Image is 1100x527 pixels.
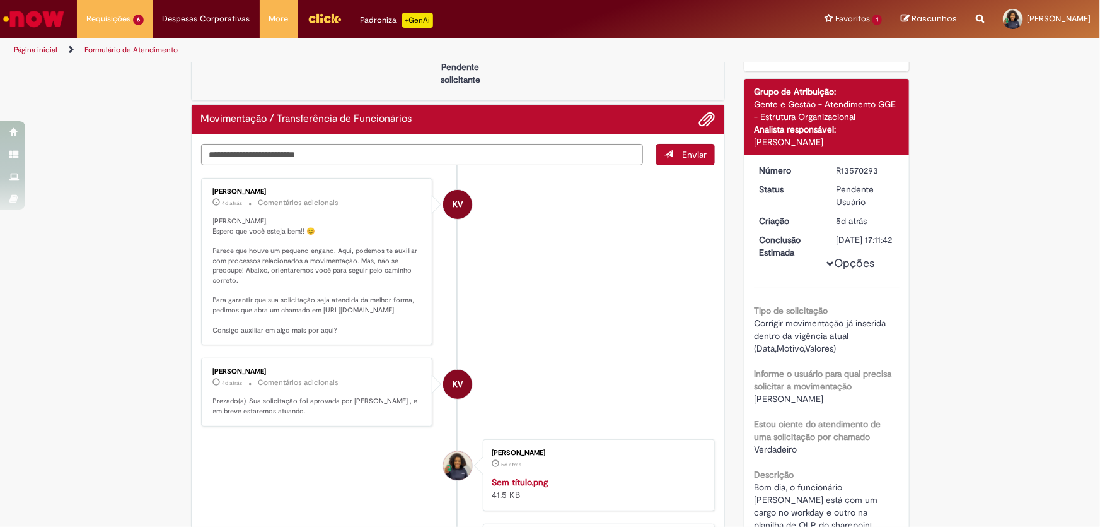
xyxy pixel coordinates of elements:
div: Karine Vieira [443,190,472,219]
time: 26/09/2025 11:57:14 [501,461,521,468]
img: ServiceNow [1,6,66,32]
b: Tipo de solicitação [754,305,828,316]
span: Despesas Corporativas [163,13,250,25]
b: informe o usuário para qual precisa solicitar a movimentação [754,368,891,392]
a: Página inicial [14,45,57,55]
p: +GenAi [402,13,433,28]
div: 41.5 KB [492,476,702,501]
button: Adicionar anexos [698,111,715,127]
b: Estou ciente do atendimento de uma solicitação por chamado [754,418,881,442]
span: More [269,13,289,25]
button: Enviar [656,144,715,165]
p: Prezado(a), Sua solicitação foi aprovada por [PERSON_NAME] , e em breve estaremos atuando. [213,396,423,416]
div: Grupo de Atribuição: [754,85,900,98]
div: Padroniza [361,13,433,28]
div: 26/09/2025 11:57:17 [837,215,895,227]
div: [PERSON_NAME] [754,136,900,148]
div: Gente e Gestão - Atendimento GGE - Estrutura Organizacional [754,98,900,123]
h2: Movimentação / Transferência de Funcionários Histórico de tíquete [201,114,412,125]
b: Descrição [754,469,794,480]
time: 26/09/2025 14:34:38 [223,199,243,207]
div: [PERSON_NAME] [213,368,423,376]
dt: Criação [750,215,827,227]
small: Comentários adicionais [258,198,339,208]
span: 5d atrás [501,461,521,468]
dt: Conclusão Estimada [750,234,827,259]
small: Comentários adicionais [258,377,339,388]
p: Pendente solicitante [430,61,491,86]
span: 4d atrás [223,379,243,387]
img: click_logo_yellow_360x200.png [308,9,342,28]
div: Pendente Usuário [837,183,895,208]
span: Favoritos [835,13,870,25]
dt: Número [750,164,827,177]
a: Formulário de Atendimento [84,45,178,55]
div: Analista responsável: [754,123,900,136]
div: Thamara Novais De Almeida [443,451,472,480]
div: [PERSON_NAME] [492,449,702,457]
div: [PERSON_NAME] [213,188,423,196]
span: Verdadeiro [754,444,797,455]
time: 26/09/2025 11:57:17 [837,215,867,227]
span: Corrigir movimentação já inserida dentro da vigência atual (Data,Motivo,Valores) [754,317,888,354]
a: Rascunhos [901,13,957,25]
dt: Status [750,183,827,196]
span: Enviar [682,149,707,160]
span: 6 [133,15,144,25]
div: Karine Vieira [443,370,472,399]
div: R13570293 [837,164,895,177]
span: Rascunhos [912,13,957,25]
span: KV [453,189,463,220]
span: Requisições [86,13,130,25]
span: 1 [872,15,882,25]
a: Sem título.png [492,477,548,488]
p: [PERSON_NAME], Espero que você esteja bem!! 😊 Parece que houve um pequeno engano. Aqui, podemos t... [213,216,423,335]
textarea: Digite sua mensagem aqui... [201,144,644,165]
span: KV [453,369,463,400]
span: 5d atrás [837,215,867,227]
span: [PERSON_NAME] [754,393,823,405]
time: 26/09/2025 13:11:42 [223,379,243,387]
span: 4d atrás [223,199,243,207]
span: [PERSON_NAME] [1027,13,1091,24]
div: [DATE] 17:11:42 [837,234,895,246]
ul: Trilhas de página [9,38,724,62]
